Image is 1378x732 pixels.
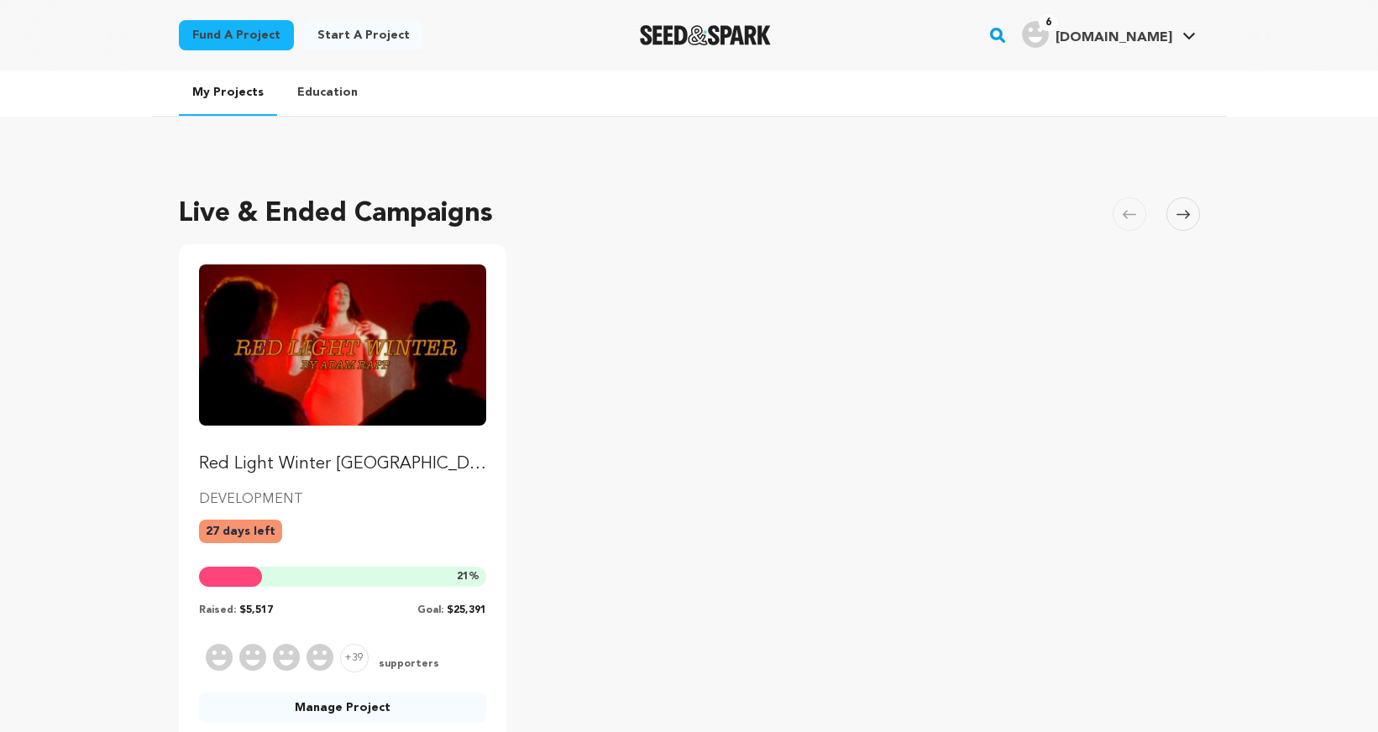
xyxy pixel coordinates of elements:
span: Raised: [199,605,236,615]
img: Seed&Spark Logo Dark Mode [640,25,772,45]
span: [DOMAIN_NAME] [1056,31,1172,44]
p: Red Light Winter [GEOGRAPHIC_DATA] [199,452,487,476]
img: Supporter Image [239,644,266,671]
img: Supporter Image [307,644,333,671]
div: Hrproductions.Studio's Profile [1022,21,1172,48]
span: +39 [340,644,369,672]
a: Manage Project [199,693,487,723]
span: $5,517 [239,605,273,615]
span: Goal: [417,605,443,615]
a: Seed&Spark Homepage [640,25,772,45]
span: Hrproductions.Studio's Profile [1019,18,1199,53]
p: 27 days left [199,520,282,543]
p: DEVELOPMENT [199,489,487,510]
a: My Projects [179,71,277,116]
span: 21 [457,572,469,582]
a: Fund Red Light Winter Los Angeles [199,264,487,476]
span: 6 [1039,14,1058,31]
a: Start a project [304,20,423,50]
span: supporters [375,657,439,672]
a: Fund a project [179,20,294,50]
span: $25,391 [447,605,486,615]
a: Education [284,71,371,114]
img: Supporter Image [206,644,233,671]
img: Supporter Image [273,644,300,671]
img: user.png [1022,21,1049,48]
span: % [457,570,479,583]
h2: Live & Ended Campaigns [179,194,493,234]
a: Hrproductions.Studio's Profile [1019,18,1199,48]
